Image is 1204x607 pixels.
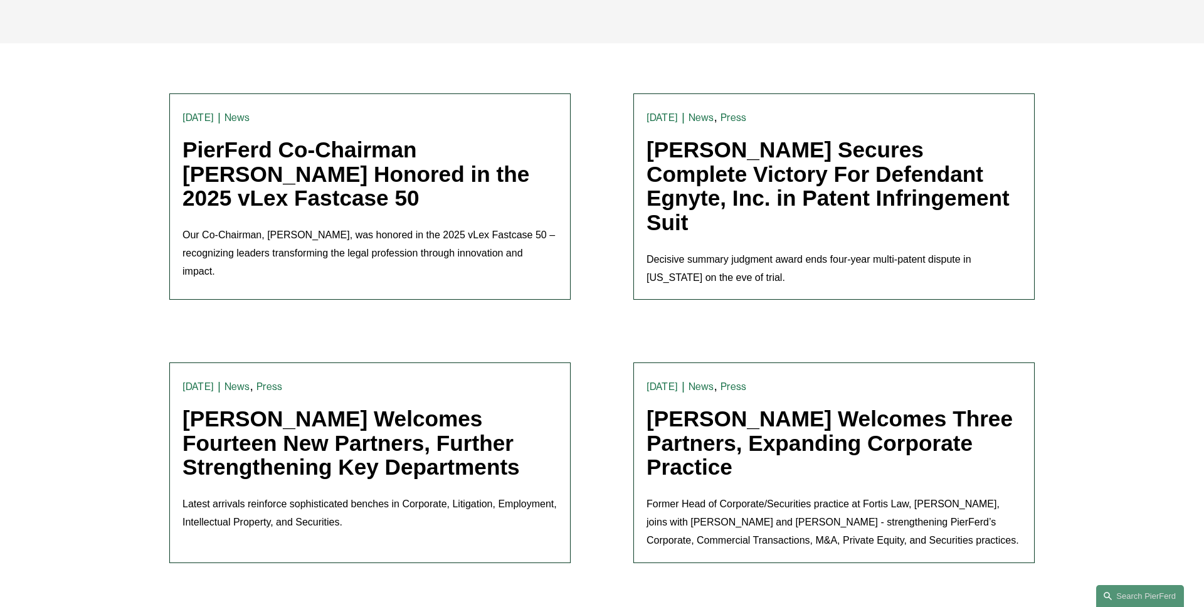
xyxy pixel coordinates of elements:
[256,381,282,393] a: Press
[250,379,253,393] span: ,
[647,382,678,392] time: [DATE]
[714,379,717,393] span: ,
[182,382,214,392] time: [DATE]
[224,112,250,124] a: News
[689,112,714,124] a: News
[721,381,746,393] a: Press
[182,137,529,210] a: PierFerd Co-Chairman [PERSON_NAME] Honored in the 2025 vLex Fastcase 50
[182,406,520,479] a: [PERSON_NAME] Welcomes Fourteen New Partners, Further Strengthening Key Departments
[689,381,714,393] a: News
[224,381,250,393] a: News
[647,137,1010,235] a: [PERSON_NAME] Secures Complete Victory For Defendant Egnyte, Inc. in Patent Infringement Suit
[1096,585,1184,607] a: Search this site
[182,113,214,123] time: [DATE]
[721,112,746,124] a: Press
[714,110,717,124] span: ,
[647,113,678,123] time: [DATE]
[182,495,557,532] p: Latest arrivals reinforce sophisticated benches in Corporate, Litigation, Employment, Intellectua...
[647,495,1022,549] p: Former Head of Corporate/Securities practice at Fortis Law, [PERSON_NAME], joins with [PERSON_NAM...
[647,251,1022,287] p: Decisive summary judgment award ends four-year multi-patent dispute in [US_STATE] on the eve of t...
[647,406,1013,479] a: [PERSON_NAME] Welcomes Three Partners, Expanding Corporate Practice
[182,226,557,280] p: Our Co-Chairman, [PERSON_NAME], was honored in the 2025 vLex Fastcase 50 – recognizing leaders tr...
